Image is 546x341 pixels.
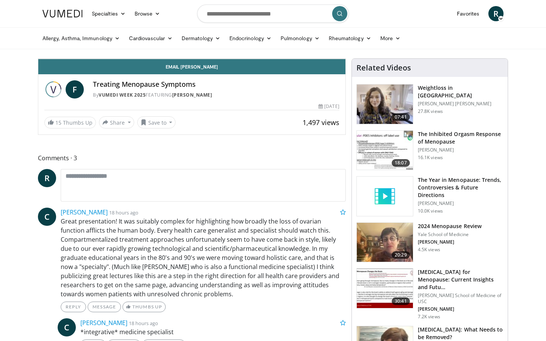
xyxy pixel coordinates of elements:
[357,84,413,124] img: 9983fed1-7565-45be-8934-aef1103ce6e2.150x105_q85_crop-smart_upscale.jpg
[418,101,503,107] p: [PERSON_NAME] [PERSON_NAME]
[418,155,443,161] p: 16.1K views
[452,6,484,21] a: Favorites
[197,5,349,23] input: Search topics, interventions
[99,116,134,128] button: Share
[38,31,124,46] a: Allergy, Asthma, Immunology
[356,268,503,320] a: 30:41 [MEDICAL_DATA] for Menopause: Current Insights and Futu… [PERSON_NAME] School of Medicine o...
[418,293,503,305] p: [PERSON_NAME] School of Medicine of USC
[88,302,121,312] a: Message
[38,153,346,163] span: Comments 3
[38,169,56,187] a: R
[357,223,413,262] img: 692f135d-47bd-4f7e-b54d-786d036e68d3.150x105_q85_crop-smart_upscale.jpg
[418,239,482,245] p: [PERSON_NAME]
[357,177,413,216] img: video_placeholder_short.svg
[129,320,158,327] small: 18 hours ago
[392,159,410,167] span: 18:07
[392,113,410,121] span: 07:41
[122,302,165,312] a: Thumbs Up
[418,268,503,291] h3: [MEDICAL_DATA] for Menopause: Current Insights and Futu…
[225,31,276,46] a: Endocrinology
[356,63,411,72] h4: Related Videos
[42,10,83,17] img: VuMedi Logo
[66,80,84,99] a: F
[99,92,146,98] a: Vumedi Week 2025
[80,327,346,336] p: *integrative* medicine specialist
[58,318,76,336] a: C
[418,232,482,238] p: Yale School of Medicine
[356,222,503,263] a: 20:29 2024 Menopause Review Yale School of Medicine [PERSON_NAME] 4.5K views
[418,306,503,312] p: [PERSON_NAME]
[418,130,503,145] h3: The Inhibited Orgasm Response of Menopause
[356,84,503,124] a: 07:41 Weightloss in [GEOGRAPHIC_DATA] [PERSON_NAME] [PERSON_NAME] 27.8K views
[44,117,96,128] a: 15 Thumbs Up
[61,302,86,312] a: Reply
[418,200,503,206] p: [PERSON_NAME]
[356,176,503,216] a: The Year in Menopause: Trends, Controversies & Future Directions [PERSON_NAME] 10.0K views
[418,84,503,99] h3: Weightloss in [GEOGRAPHIC_DATA]
[418,326,503,341] h3: [MEDICAL_DATA]: What Needs to be Removed?
[418,147,503,153] p: [PERSON_NAME]
[418,208,443,214] p: 10.0K views
[80,319,127,327] a: [PERSON_NAME]
[303,118,339,127] span: 1,497 views
[109,209,138,216] small: 18 hours ago
[418,222,482,230] h3: 2024 Menopause Review
[418,176,503,199] h3: The Year in Menopause: Trends, Controversies & Future Directions
[324,31,376,46] a: Rheumatology
[87,6,130,21] a: Specialties
[130,6,165,21] a: Browse
[177,31,225,46] a: Dermatology
[124,31,177,46] a: Cardiovascular
[392,251,410,259] span: 20:29
[488,6,504,21] a: R
[357,131,413,170] img: 283c0f17-5e2d-42ba-a87c-168d447cdba4.150x105_q85_crop-smart_upscale.jpg
[418,314,440,320] p: 7.2K views
[55,119,61,126] span: 15
[276,31,324,46] a: Pulmonology
[61,208,108,216] a: [PERSON_NAME]
[357,269,413,308] img: 47271b8a-94f4-49c8-b914-2a3d3af03a9e.150x105_q85_crop-smart_upscale.jpg
[61,217,346,299] p: Great presentation! It was suitably complex for highlighting how broadly the loss of ovarian func...
[418,108,443,114] p: 27.8K views
[356,130,503,170] a: 18:07 The Inhibited Orgasm Response of Menopause [PERSON_NAME] 16.1K views
[38,59,345,74] a: Email [PERSON_NAME]
[392,297,410,305] span: 30:41
[418,247,440,253] p: 4.5K views
[93,92,339,99] div: By FEATURING
[93,80,339,89] h4: Treating Menopause Symptoms
[376,31,405,46] a: More
[38,208,56,226] a: C
[44,80,63,99] img: Vumedi Week 2025
[137,116,176,128] button: Save to
[318,103,339,110] div: [DATE]
[172,92,212,98] a: [PERSON_NAME]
